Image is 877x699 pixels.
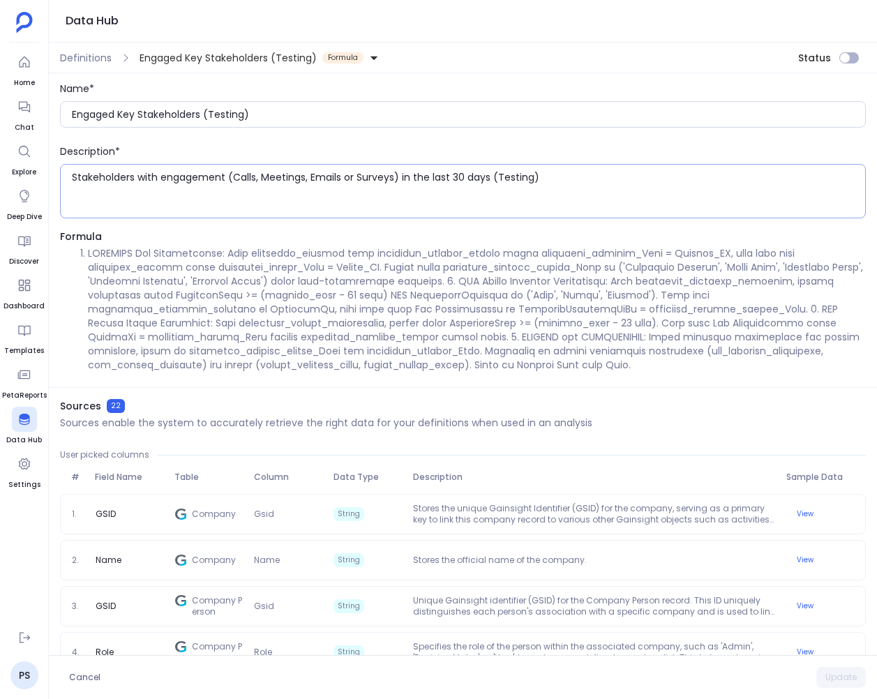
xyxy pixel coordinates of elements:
[192,641,243,663] span: Company Person
[60,230,866,243] span: Formula
[12,77,37,89] span: Home
[89,472,169,483] span: Field Name
[137,47,382,69] button: Engaged Key Stakeholders (Testing)Formula
[192,595,243,617] span: Company Person
[248,509,328,520] span: Gsid
[781,472,860,483] span: Sample Data
[407,641,780,663] p: Specifies the role of the person within the associated company, such as 'Admin', 'Decision Maker'...
[60,399,101,413] span: Sources
[248,647,328,658] span: Role
[60,416,592,430] p: Sources enable the system to accurately retrieve the right data for your definitions when used in...
[60,449,149,460] span: User picked columns
[66,472,89,483] span: #
[407,503,780,525] p: Stores the unique Gainsight Identifier (GSID) for the company, serving as a primary key to link t...
[248,555,328,566] span: Name
[798,51,831,65] span: Status
[66,509,90,520] span: 1.
[66,555,90,566] span: 2.
[90,647,119,658] span: Role
[2,362,47,401] a: PetaReports
[12,50,37,89] a: Home
[90,601,121,612] span: GSID
[6,407,42,446] a: Data Hub
[4,345,44,356] span: Templates
[407,472,781,483] span: Description
[8,451,40,490] a: Settings
[407,595,780,617] p: Unique Gainsight identifier (GSID) for the Company Person record. This ID uniquely distinguishes ...
[90,509,121,520] span: GSID
[16,12,33,33] img: petavue logo
[88,246,866,372] li: LOREMIPS Dol Sitametconse: Adip elitseddo_eiusmod temp incididun_utlabor_etdolo magna aliquaeni_a...
[12,94,37,133] a: Chat
[12,167,37,178] span: Explore
[7,183,42,223] a: Deep Dive
[248,601,328,612] span: Gsid
[4,317,44,356] a: Templates
[169,472,248,483] span: Table
[10,661,38,689] a: PS
[66,601,90,612] span: 3.
[140,51,317,65] span: Engaged Key Stakeholders (Testing)
[788,552,822,569] button: View
[60,51,112,65] span: Definitions
[60,82,866,96] div: Name*
[90,555,127,566] span: Name
[72,107,865,121] input: Enter the name of definition
[72,170,865,212] textarea: Stakeholders with engagement (Calls, Meetings, Emails or Surveys) in the last 30 days (Testing)
[333,645,364,659] span: String
[9,256,39,267] span: Discover
[9,228,39,267] a: Discover
[788,598,822,615] button: View
[12,122,37,133] span: Chat
[333,507,364,521] span: String
[3,301,45,312] span: Dashboard
[328,472,407,483] span: Data Type
[192,509,243,520] span: Company
[60,144,866,158] div: Description*
[6,435,42,446] span: Data Hub
[66,11,119,31] h1: Data Hub
[2,390,47,401] span: PetaReports
[60,667,110,688] button: Cancel
[7,211,42,223] span: Deep Dive
[3,273,45,312] a: Dashboard
[333,599,364,613] span: String
[333,553,364,567] span: String
[107,399,125,413] span: 22
[8,479,40,490] span: Settings
[12,139,37,178] a: Explore
[407,555,780,566] p: Stores the official name of the company.
[322,52,363,63] span: Formula
[788,644,822,661] button: View
[788,506,822,523] button: View
[66,647,90,658] span: 4.
[248,472,328,483] span: Column
[192,555,243,566] span: Company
